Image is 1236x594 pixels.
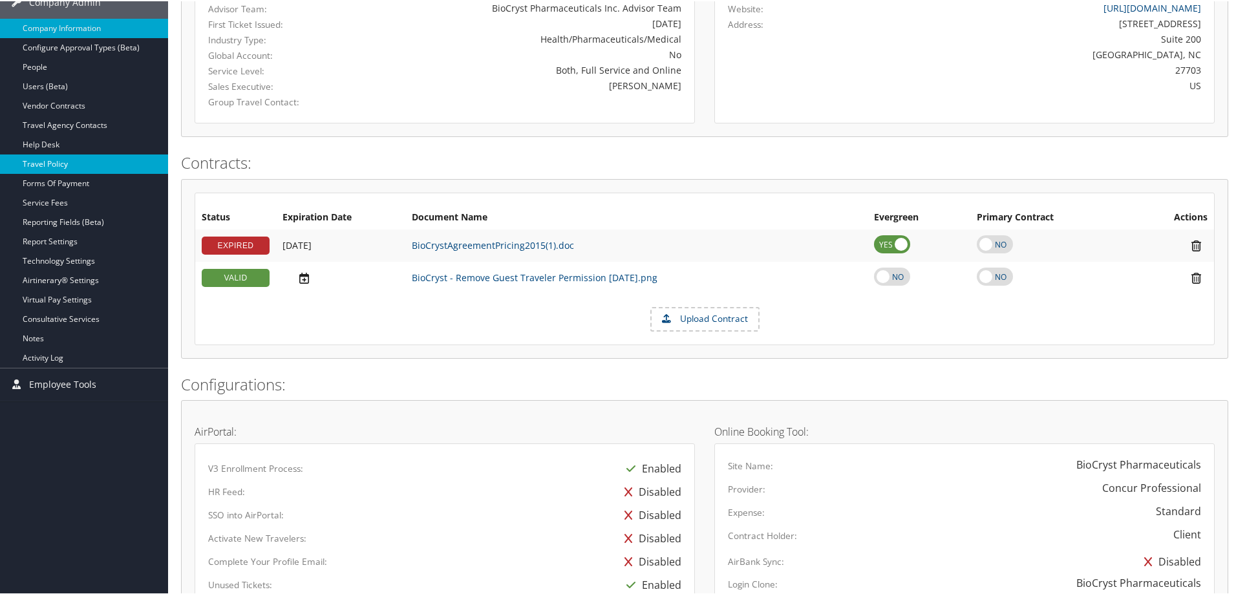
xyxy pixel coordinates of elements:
[618,525,681,549] div: Disabled
[282,239,399,250] div: Add/Edit Date
[372,78,681,91] div: [PERSON_NAME]
[372,62,681,76] div: Both, Full Service and Online
[714,425,1215,436] h4: Online Booking Tool:
[728,482,765,494] label: Provider:
[208,484,245,497] label: HR Feed:
[372,31,681,45] div: Health/Pharmaceuticals/Medical
[728,505,765,518] label: Expense:
[208,17,353,30] label: First Ticket Issued:
[851,47,1202,60] div: [GEOGRAPHIC_DATA], NC
[208,48,353,61] label: Global Account:
[1138,549,1201,572] div: Disabled
[1076,574,1201,589] div: BioCryst Pharmaceuticals
[202,235,270,253] div: EXPIRED
[372,47,681,60] div: No
[405,205,868,228] th: Document Name
[1103,1,1201,13] a: [URL][DOMAIN_NAME]
[208,577,272,590] label: Unused Tickets:
[195,425,695,436] h4: AirPortal:
[1173,525,1201,541] div: Client
[412,270,657,282] a: BioCryst - Remove Guest Traveler Permission [DATE].png
[652,307,758,329] label: Upload Contract
[208,63,353,76] label: Service Level:
[208,507,284,520] label: SSO into AirPortal:
[372,16,681,29] div: [DATE]
[208,79,353,92] label: Sales Executive:
[208,461,303,474] label: V3 Enrollment Process:
[208,531,306,544] label: Activate New Travelers:
[728,17,763,30] label: Address:
[282,270,399,284] div: Add/Edit Date
[276,205,405,228] th: Expiration Date
[1076,456,1201,471] div: BioCryst Pharmaceuticals
[1185,270,1208,284] i: Remove Contract
[620,456,681,479] div: Enabled
[618,502,681,525] div: Disabled
[728,528,797,541] label: Contract Holder:
[868,205,970,228] th: Evergreen
[208,1,353,14] label: Advisor Team:
[1185,238,1208,251] i: Remove Contract
[851,16,1202,29] div: [STREET_ADDRESS]
[29,367,96,399] span: Employee Tools
[618,549,681,572] div: Disabled
[618,479,681,502] div: Disabled
[412,238,574,250] a: BioCrystAgreementPricing2015(1).doc
[728,554,784,567] label: AirBank Sync:
[202,268,270,286] div: VALID
[851,31,1202,45] div: Suite 200
[851,62,1202,76] div: 27703
[282,238,312,250] span: [DATE]
[195,205,276,228] th: Status
[970,205,1131,228] th: Primary Contract
[728,577,778,589] label: Login Clone:
[851,78,1202,91] div: US
[1102,479,1201,494] div: Concur Professional
[728,1,763,14] label: Website:
[1131,205,1214,228] th: Actions
[1156,502,1201,518] div: Standard
[208,94,353,107] label: Group Travel Contact:
[728,458,773,471] label: Site Name:
[208,554,327,567] label: Complete Your Profile Email:
[208,32,353,45] label: Industry Type:
[181,151,1228,173] h2: Contracts:
[181,372,1228,394] h2: Configurations:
